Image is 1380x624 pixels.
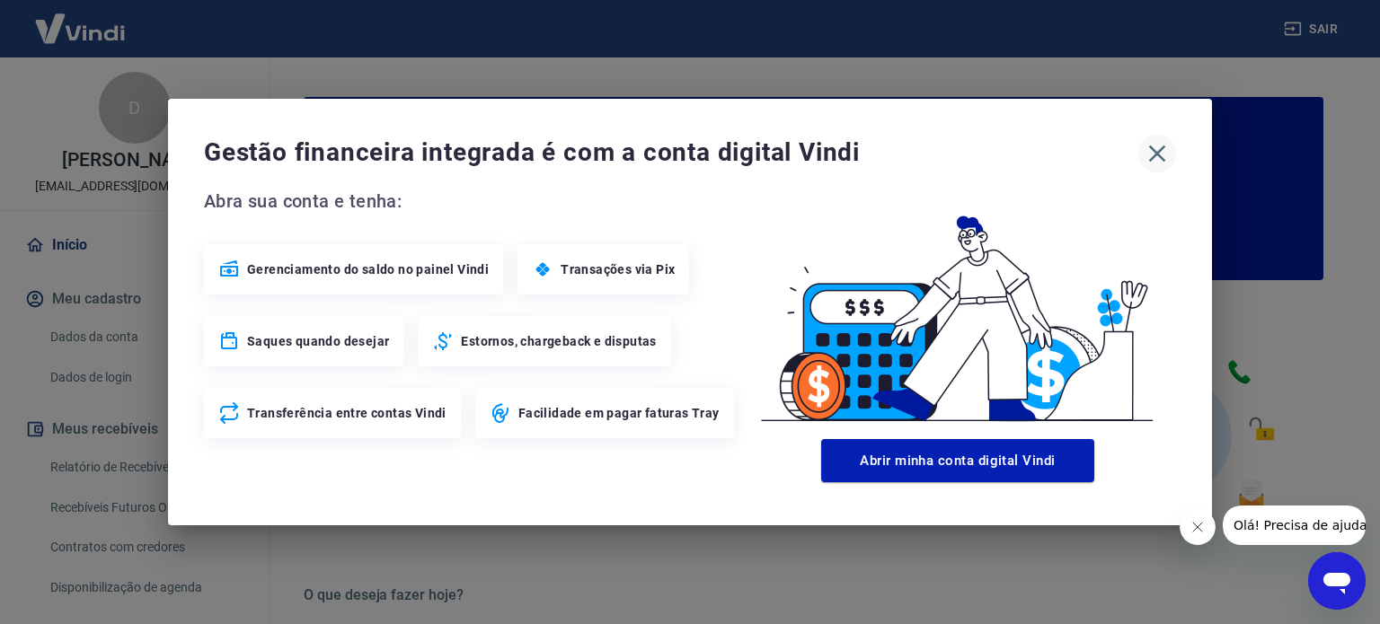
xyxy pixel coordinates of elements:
span: Transferência entre contas Vindi [247,404,447,422]
iframe: Fechar mensagem [1180,509,1216,545]
span: Abra sua conta e tenha: [204,187,739,215]
span: Transações via Pix [561,260,675,278]
span: Olá! Precisa de ajuda? [11,13,151,27]
span: Gestão financeira integrada é com a conta digital Vindi [204,135,1138,171]
span: Saques quando desejar [247,332,389,350]
iframe: Mensagem da empresa [1223,505,1366,545]
img: Good Billing [739,187,1176,432]
button: Abrir minha conta digital Vindi [821,439,1094,482]
span: Facilidade em pagar faturas Tray [518,404,720,422]
iframe: Botão para abrir a janela de mensagens [1308,552,1366,610]
span: Gerenciamento do saldo no painel Vindi [247,260,489,278]
span: Estornos, chargeback e disputas [461,332,656,350]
